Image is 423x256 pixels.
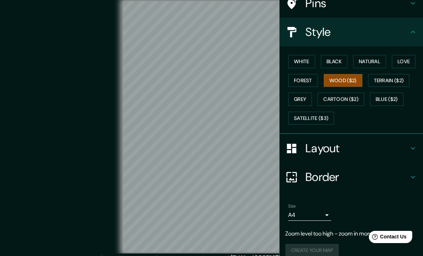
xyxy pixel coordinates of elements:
[353,55,386,68] button: Natural
[305,170,409,184] h4: Border
[288,203,296,209] label: Size
[285,229,417,238] p: Zoom level too high - zoom in more
[280,134,423,163] div: Layout
[370,93,404,106] button: Blue ($2)
[123,1,300,252] canvas: Map
[392,55,415,68] button: Love
[305,25,409,39] h4: Style
[280,163,423,191] div: Border
[280,18,423,46] div: Style
[359,228,415,248] iframe: Help widget launcher
[288,74,318,87] button: Forest
[318,93,364,106] button: Cartoon ($2)
[321,55,348,68] button: Black
[305,141,409,155] h4: Layout
[288,209,331,221] div: A4
[288,55,315,68] button: White
[368,74,410,87] button: Terrain ($2)
[288,112,334,125] button: Satellite ($3)
[288,93,312,106] button: Grey
[324,74,362,87] button: Wood ($2)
